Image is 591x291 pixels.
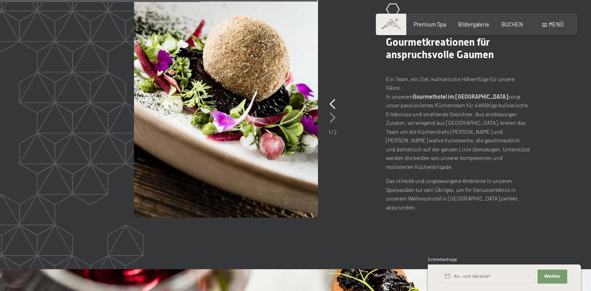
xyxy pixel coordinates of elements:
[329,129,330,135] span: 1
[549,21,564,28] span: Menü
[537,270,567,284] button: Weiter
[334,129,337,135] span: 2
[458,21,489,28] a: Bildergalerie
[386,177,530,212] p: Das stilvolle und ungezwungene Ambiente in unseren Speisesälen tut sein Übriges, um Ihr Genusserl...
[413,93,508,100] strong: Gourmethotel im [GEOGRAPHIC_DATA]
[331,129,333,135] span: /
[414,21,446,28] a: Premium Spa
[428,257,457,262] span: Schnellanfrage
[386,75,530,172] p: Ein Team, ein Ziel: kulinarische Höhenflüge für unsere Gäste. In unserem sorgt unser passionierte...
[502,21,523,28] a: BUCHEN
[544,273,561,280] span: Weiter
[386,24,494,60] span: Fantasievolle Gourmetkreationen für anspruchsvolle Gaumen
